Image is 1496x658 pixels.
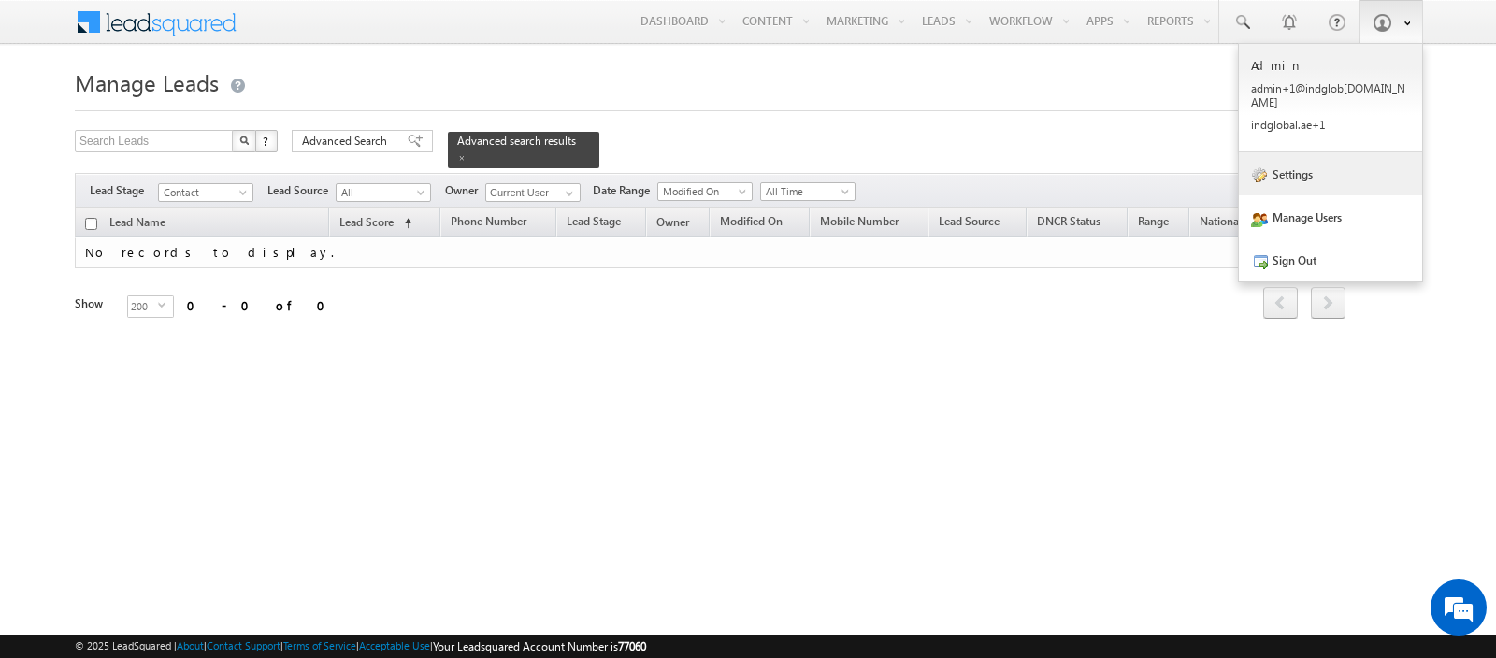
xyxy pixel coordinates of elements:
span: (sorted ascending) [396,216,411,231]
p: indgl obal. ae+1 [1251,118,1410,132]
span: Modified On [720,214,783,228]
span: Owner [445,182,485,199]
a: Lead Stage [557,211,630,236]
span: Lead Stage [90,182,158,199]
span: Owner [656,215,689,229]
span: ? [263,133,271,149]
span: Your Leadsquared Account Number is [433,639,646,653]
span: Lead Stage [567,214,621,228]
div: Show [75,295,112,312]
span: Lead Source [939,214,1000,228]
span: All [337,184,425,201]
a: Range [1129,211,1178,236]
a: Nationality [1190,211,1263,236]
img: Search [239,136,249,145]
a: prev [1263,289,1298,319]
a: Sign Out [1239,238,1422,281]
input: Type to Search [485,183,581,202]
span: next [1311,287,1345,319]
span: Phone Number [451,214,526,228]
span: select [158,301,173,309]
a: Lead Source [929,211,1009,236]
p: Admin [1251,57,1410,73]
a: Settings [1239,152,1422,195]
a: All [336,183,431,202]
span: Lead Score [339,215,394,229]
a: Terms of Service [283,639,356,651]
a: Show All Items [555,184,579,203]
a: All Time [760,182,856,201]
a: next [1311,289,1345,319]
button: ? [255,130,278,152]
td: No records to display. [75,237,1345,268]
span: prev [1263,287,1298,319]
a: Contact [158,183,253,202]
a: Modified On [657,182,753,201]
span: Modified On [658,183,747,200]
a: Lead Score (sorted ascending) [330,211,421,236]
span: DNCR Status [1037,214,1100,228]
span: Lead Source [267,182,336,199]
span: Manage Leads [75,67,219,97]
span: 200 [128,296,158,317]
a: Lead Name [100,212,175,236]
span: Range [1138,214,1169,228]
span: Contact [159,184,248,201]
span: Mobile Number [820,214,899,228]
a: Manage Users [1239,195,1422,238]
a: Contact Support [207,639,280,651]
span: © 2025 LeadSquared | | | | | [75,637,646,655]
a: Phone Number [441,211,536,236]
a: Mobile Number [811,211,908,236]
span: 77060 [618,639,646,653]
a: Acceptable Use [359,639,430,651]
a: About [177,639,204,651]
a: DNCR Status [1028,211,1110,236]
a: Modified On [711,211,792,236]
span: Advanced search results [457,134,576,148]
div: 0 - 0 of 0 [187,294,337,316]
span: Date Range [593,182,657,199]
p: admin +1@in dglob [DOMAIN_NAME] [1251,81,1410,109]
span: Nationality [1200,214,1254,228]
span: Advanced Search [302,133,393,150]
input: Check all records [85,218,97,230]
span: All Time [761,183,850,200]
a: Admin admin+1@indglob[DOMAIN_NAME] indglobal.ae+1 [1239,44,1422,152]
